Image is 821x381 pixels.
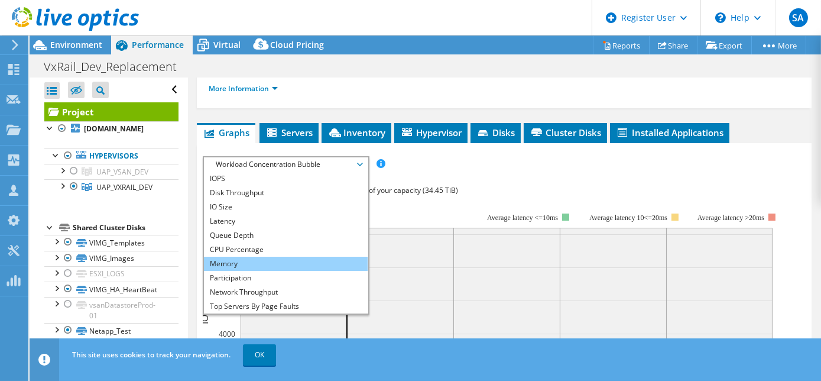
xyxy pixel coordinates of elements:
[697,214,764,222] text: Average latency >20ms
[198,303,211,324] text: IOPS
[204,200,368,214] li: IO Size
[44,323,179,338] a: Netapp_Test
[204,228,368,243] li: Queue Depth
[789,8,808,27] span: SA
[84,124,144,134] b: [DOMAIN_NAME]
[400,127,462,138] span: Hypervisor
[751,36,806,54] a: More
[132,39,184,50] span: Performance
[50,39,102,50] span: Environment
[219,329,235,339] text: 4000
[204,186,368,200] li: Disk Throughput
[203,127,249,138] span: Graphs
[697,36,752,54] a: Export
[204,285,368,299] li: Network Throughput
[204,271,368,285] li: Participation
[327,127,385,138] span: Inventory
[44,297,179,323] a: vsanDatastoreProd-01
[616,127,723,138] span: Installed Applications
[210,157,362,172] span: Workload Concentration Bubble
[204,172,368,186] li: IOPS
[44,235,179,250] a: VIMG_Templates
[209,83,278,93] a: More Information
[213,39,241,50] span: Virtual
[265,127,313,138] span: Servers
[243,344,276,366] a: OK
[270,39,324,50] span: Cloud Pricing
[96,182,152,192] span: UAP_VXRAIL_DEV
[204,214,368,228] li: Latency
[593,36,650,54] a: Reports
[96,167,148,177] span: UAP_VSAN_DEV
[715,12,726,23] svg: \n
[487,214,558,222] tspan: Average latency <=10ms
[204,299,368,314] li: Top Servers By Page Faults
[44,251,179,266] a: VIMG_Images
[73,221,179,235] div: Shared Cluster Disks
[204,257,368,271] li: Memory
[44,179,179,195] a: UAP_VXRAIL_DEV
[649,36,697,54] a: Share
[44,148,179,164] a: Hypervisors
[476,127,515,138] span: Disks
[44,102,179,121] a: Project
[204,243,368,257] li: CPU Percentage
[589,214,667,222] tspan: Average latency 10<=20ms
[72,350,231,360] span: This site uses cookies to track your navigation.
[44,282,179,297] a: VIMG_HA_HeartBeat
[286,185,458,195] span: 20% of IOPS falls on 20% of your capacity (34.45 TiB)
[44,121,179,137] a: [DOMAIN_NAME]
[44,164,179,179] a: UAP_VSAN_DEV
[38,60,195,73] h1: VxRail_Dev_Replacement
[44,266,179,282] a: ESXI_LOGS
[530,127,601,138] span: Cluster Disks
